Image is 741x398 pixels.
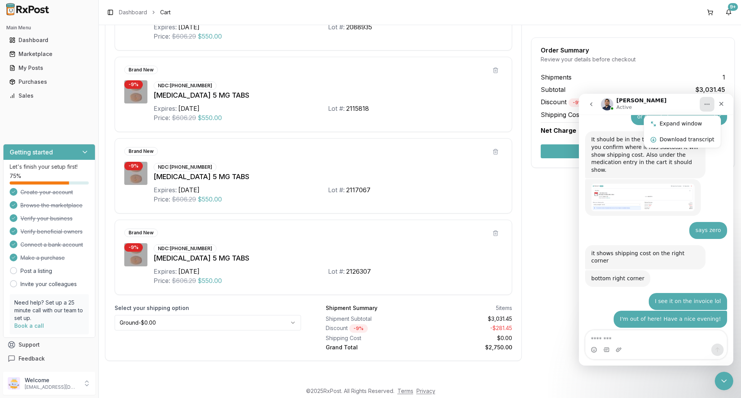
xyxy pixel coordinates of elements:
[154,104,177,113] div: Expires:
[154,90,502,101] div: [MEDICAL_DATA] 5 MG TABS
[124,80,143,89] div: - 9 %
[3,34,95,46] button: Dashboard
[3,338,95,352] button: Support
[326,315,416,323] div: Shipment Subtotal
[10,147,53,157] h3: Getting started
[154,22,177,32] div: Expires:
[326,334,416,342] div: Shipping Cost
[422,324,513,333] div: - $281.45
[568,98,587,107] div: - 9 %
[9,36,89,44] div: Dashboard
[154,32,170,41] div: Price:
[124,80,147,103] img: Eliquis 5 MG TABS
[728,3,738,11] div: 9+
[20,215,73,222] span: Verify your business
[328,185,345,195] div: Lot #:
[328,22,345,32] div: Lot #:
[416,388,435,394] a: Privacy
[25,376,78,384] p: Welcome
[124,243,143,252] div: - 9 %
[10,163,89,171] p: Let's finish your setup first!
[154,185,177,195] div: Expires:
[198,276,222,285] span: $550.00
[6,89,92,103] a: Sales
[154,244,217,253] div: NDC: [PHONE_NUMBER]
[154,267,177,276] div: Expires:
[20,202,83,209] span: Browse the marketplace
[6,25,92,31] h2: Main Menu
[715,372,733,390] iframe: Intercom live chat
[422,344,513,351] div: $2,750.00
[398,388,413,394] a: Terms
[328,267,345,276] div: Lot #:
[3,352,95,366] button: Feedback
[722,73,725,82] span: 1
[178,185,200,195] div: [DATE]
[9,64,89,72] div: My Posts
[326,304,377,312] div: Shipment Summary
[154,253,502,264] div: [MEDICAL_DATA] 5 MG TABS
[9,78,89,86] div: Purchases
[6,75,92,89] a: Purchases
[541,98,587,106] span: Discount
[3,62,95,74] button: My Posts
[115,304,301,312] label: Select your shipping option
[541,127,576,134] span: Net Charge
[541,73,572,82] span: Shipments
[172,195,196,204] span: $606.29
[3,3,52,15] img: RxPost Logo
[154,195,170,204] div: Price:
[154,113,170,122] div: Price:
[349,324,368,333] div: - 9 %
[178,267,200,276] div: [DATE]
[124,147,158,156] div: Brand New
[695,85,725,94] span: $3,031.45
[3,48,95,60] button: Marketplace
[541,56,725,63] div: Review your details before checkout
[422,334,513,342] div: $0.00
[3,90,95,102] button: Sales
[20,267,52,275] a: Post a listing
[722,6,735,19] button: 9+
[3,76,95,88] button: Purchases
[8,377,20,390] img: User avatar
[154,163,217,171] div: NDC: [PHONE_NUMBER]
[20,254,65,262] span: Make a purchase
[9,50,89,58] div: Marketplace
[346,185,370,195] div: 2117067
[119,8,147,16] a: Dashboard
[172,276,196,285] span: $606.29
[124,162,143,170] div: - 9 %
[20,280,77,288] a: Invite your colleagues
[14,322,44,329] a: Book a call
[119,8,171,16] nav: breadcrumb
[160,8,171,16] span: Cart
[172,113,196,122] span: $606.29
[172,32,196,41] span: $606.29
[541,110,581,119] span: Shipping Cost
[154,276,170,285] div: Price:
